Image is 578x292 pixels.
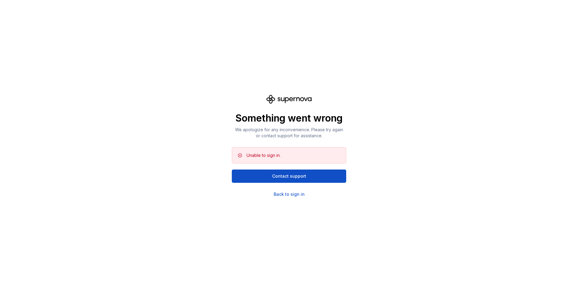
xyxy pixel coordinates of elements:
span: Contact support [272,173,306,179]
a: Back to sign in [274,191,305,197]
div: Unable to sign in. [247,152,281,158]
p: We apologize for any inconvenience. Please try again or contact support for assistance. [232,127,346,139]
button: Contact support [232,170,346,183]
p: Something went wrong [232,112,346,124]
